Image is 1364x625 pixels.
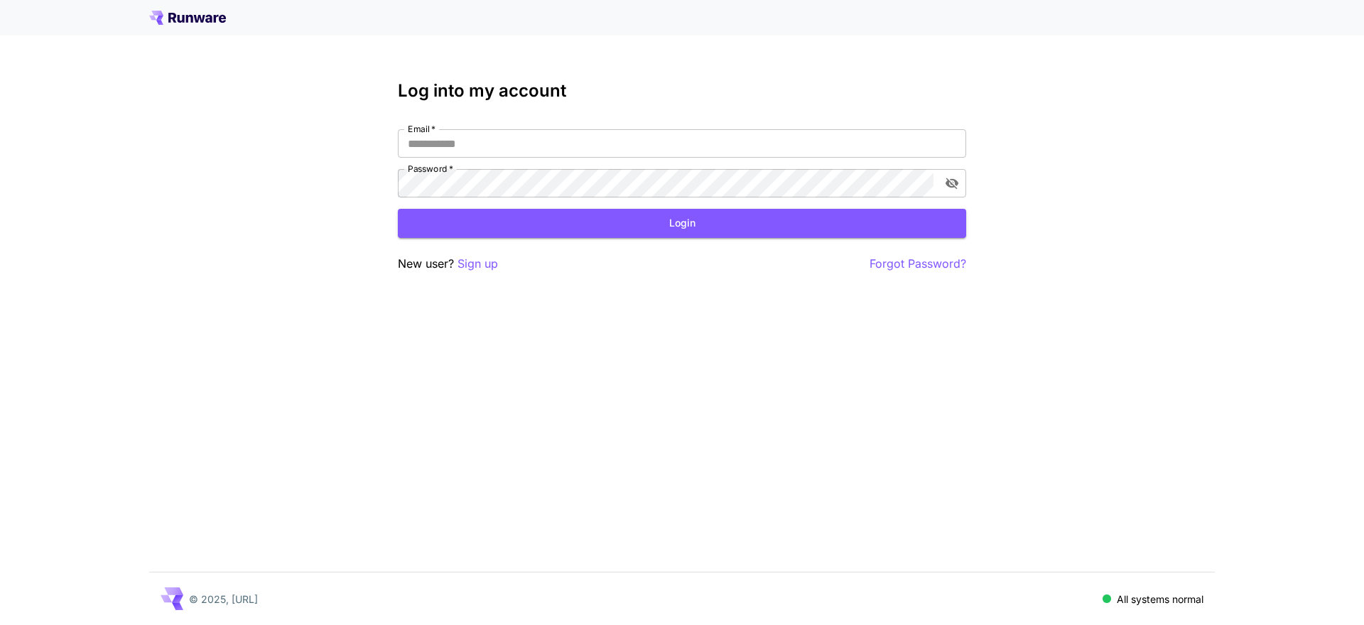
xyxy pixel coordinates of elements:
[398,209,966,238] button: Login
[398,255,498,273] p: New user?
[398,81,966,101] h3: Log into my account
[408,163,453,175] label: Password
[189,592,258,607] p: © 2025, [URL]
[939,170,965,196] button: toggle password visibility
[408,123,435,135] label: Email
[1117,592,1203,607] p: All systems normal
[458,255,498,273] button: Sign up
[870,255,966,273] button: Forgot Password?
